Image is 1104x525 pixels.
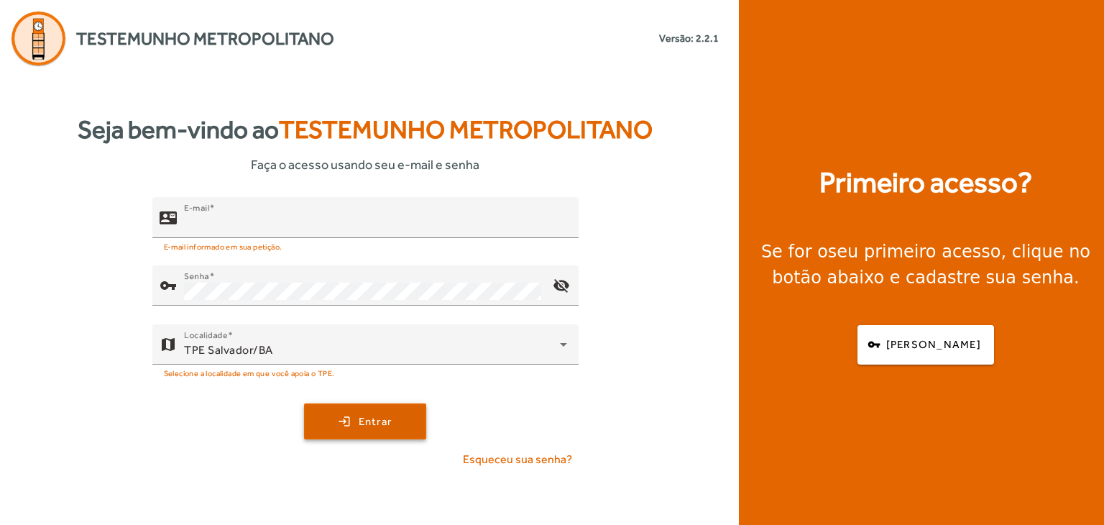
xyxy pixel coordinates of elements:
[160,209,177,226] mat-icon: contact_mail
[857,325,994,365] button: [PERSON_NAME]
[164,238,282,254] mat-hint: E-mail informado em sua petição.
[359,414,392,430] span: Entrar
[160,336,177,353] mat-icon: map
[164,365,335,380] mat-hint: Selecione a localidade em que você apoia o TPE.
[756,239,1095,291] div: Se for o , clique no botão abaixo e cadastre sua senha.
[279,115,653,144] span: Testemunho Metropolitano
[659,31,719,46] small: Versão: 2.2.1
[184,271,209,281] mat-label: Senha
[184,203,209,213] mat-label: E-mail
[304,403,426,439] button: Entrar
[543,268,578,303] mat-icon: visibility_off
[184,343,273,357] span: TPE Salvador/BA
[828,242,1001,262] strong: seu primeiro acesso
[11,12,65,65] img: Logo Agenda
[160,277,177,294] mat-icon: vpn_key
[251,155,479,174] span: Faça o acesso usando seu e-mail e senha
[819,161,1032,204] strong: Primeiro acesso?
[78,111,653,149] strong: Seja bem-vindo ao
[76,26,334,52] span: Testemunho Metropolitano
[886,337,981,353] span: [PERSON_NAME]
[463,451,572,468] span: Esqueceu sua senha?
[184,330,228,340] mat-label: Localidade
